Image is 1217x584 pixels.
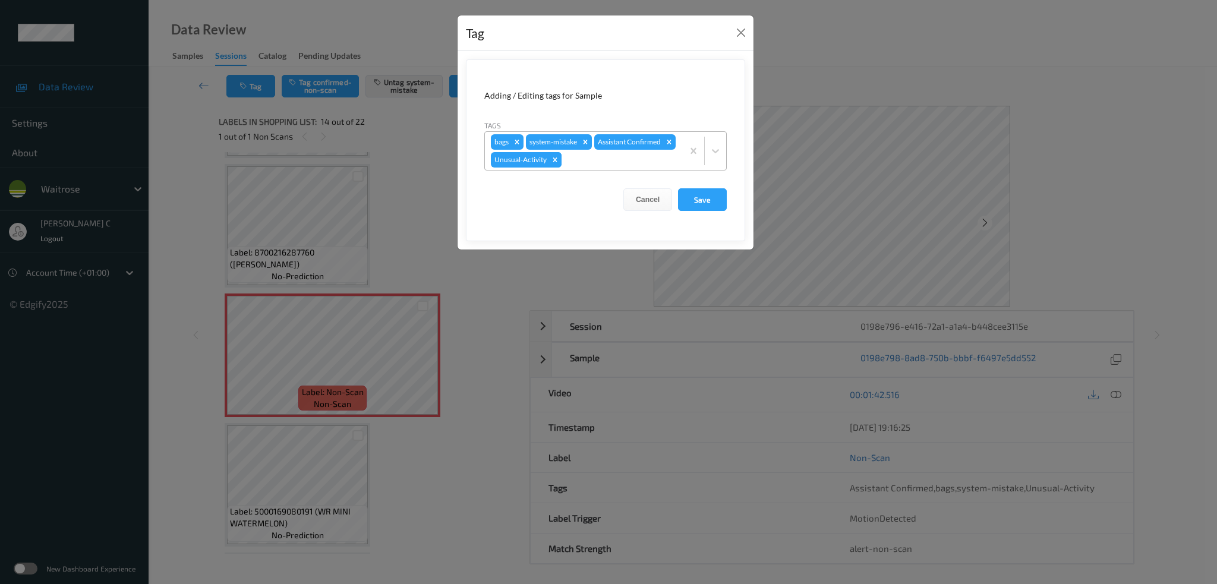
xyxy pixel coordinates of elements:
[526,134,579,150] div: system-mistake
[594,134,663,150] div: Assistant Confirmed
[510,134,524,150] div: Remove bags
[579,134,592,150] div: Remove system-mistake
[733,24,749,41] button: Close
[491,152,548,168] div: Unusual-Activity
[466,24,484,43] div: Tag
[623,188,672,211] button: Cancel
[484,120,501,131] label: Tags
[678,188,727,211] button: Save
[484,90,727,102] div: Adding / Editing tags for Sample
[491,134,510,150] div: bags
[663,134,676,150] div: Remove Assistant Confirmed
[548,152,562,168] div: Remove Unusual-Activity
